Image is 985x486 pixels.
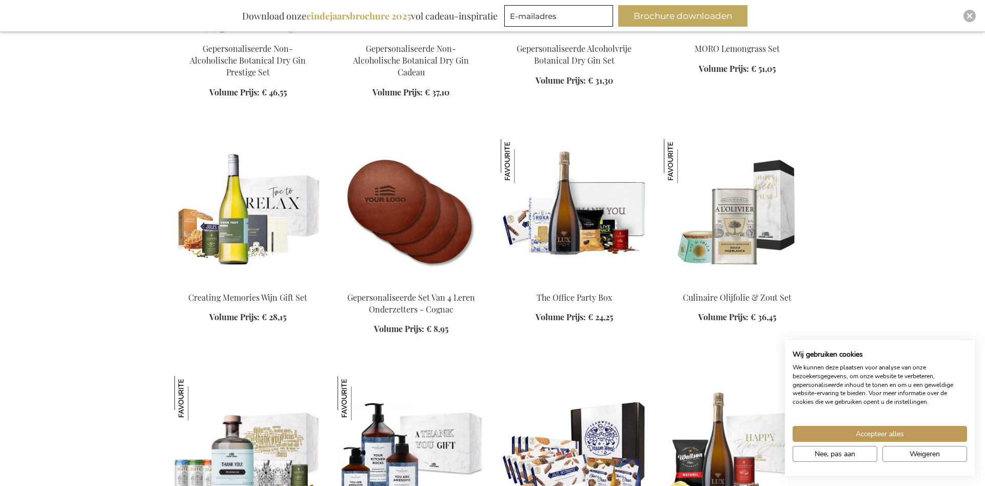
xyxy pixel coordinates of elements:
[910,449,940,459] span: Weigeren
[374,323,448,335] a: Volume Prijs: € 8,95
[536,312,586,322] span: Volume Prijs:
[664,279,811,288] a: Olive & Salt Culinary Set Culinaire Olijfolie & Zout Set
[338,139,484,283] img: Gepersonaliseerde Set Van 4 Leren Onderzetters - Cognac
[190,43,306,77] a: Gepersonaliseerde Non-Alcoholische Botanical Dry Gin Prestige Set
[698,312,776,323] a: Volume Prijs: € 36,45
[793,350,967,359] h2: Wij gebruiken cookies
[425,87,449,98] span: € 37,10
[188,292,307,303] a: Creating Memories Wijn Gift Set
[501,139,545,183] img: The Office Party Box
[209,87,287,99] a: Volume Prijs: € 46,55
[699,63,749,74] span: Volume Prijs:
[338,279,484,288] a: Gepersonaliseerde Set Van 4 Leren Onderzetters - Cognac
[683,292,792,303] a: Culinaire Olijfolie & Zout Set
[501,30,647,40] a: Personalised Non-Alcoholic Botanical Dry Gin Set
[374,323,424,334] span: Volume Prijs:
[501,279,647,288] a: The Office Party Box The Office Party Box
[664,30,811,40] a: MORO Lemongrass Set
[306,10,411,22] b: eindejaarsbrochure 2025
[751,63,776,74] span: € 51,05
[353,43,469,77] a: Gepersonaliseerde Non-Alcoholische Botanical Dry Gin Cadeau
[698,312,748,322] span: Volume Prijs:
[209,312,260,322] span: Volume Prijs:
[536,312,613,323] a: Volume Prijs: € 24,25
[174,30,321,40] a: Personalised Non-Alcoholic Botanical Dry Gin Prestige Set
[751,312,776,322] span: € 36,45
[262,312,286,322] span: € 28,15
[209,312,286,323] a: Volume Prijs: € 28,15
[967,13,973,19] img: Close
[588,312,613,322] span: € 24,25
[504,5,613,27] input: E-mailadres
[372,87,449,99] a: Volume Prijs: € 37,10
[504,5,616,30] form: marketing offers and promotions
[338,376,382,420] img: The Gift Label Hand & Keuken Set
[793,426,967,442] button: Accepteer alle cookies
[963,10,976,22] div: Close
[882,446,967,462] button: Alle cookies weigeren
[238,5,502,27] div: Download onze vol cadeau-inspiratie
[372,87,423,98] span: Volume Prijs:
[699,63,776,75] a: Volume Prijs: € 51,05
[537,292,612,303] a: The Office Party Box
[793,363,967,406] p: We kunnen deze plaatsen voor analyse van onze bezoekersgegevens, om onze website te verbeteren, g...
[209,87,260,98] span: Volume Prijs:
[517,43,632,66] a: Gepersonaliseerde Alcoholvrije Botanical Dry Gin Set
[174,279,321,288] a: Personalised White Wine
[536,75,586,86] span: Volume Prijs:
[426,323,448,334] span: € 8,95
[536,75,613,87] a: Volume Prijs: € 31,30
[174,139,321,283] img: Personalised White Wine
[815,449,855,459] span: Nee, pas aan
[174,376,219,420] img: Gepersonaliseerde Gin Tonic Prestige Set
[262,87,287,98] span: € 46,55
[618,5,747,27] button: Brochure downloaden
[347,292,475,315] a: Gepersonaliseerde Set Van 4 Leren Onderzetters - Cognac
[856,429,904,439] span: Accepteer alles
[338,30,484,40] a: Personalised Non-Alcoholic Botanical Dry Gin Gift
[501,139,647,283] img: The Office Party Box
[664,139,708,183] img: Culinaire Olijfolie & Zout Set
[793,446,877,462] button: Pas cookie voorkeuren aan
[664,139,811,283] img: Olive & Salt Culinary Set
[588,75,613,86] span: € 31,30
[695,43,780,54] a: MORO Lemongrass Set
